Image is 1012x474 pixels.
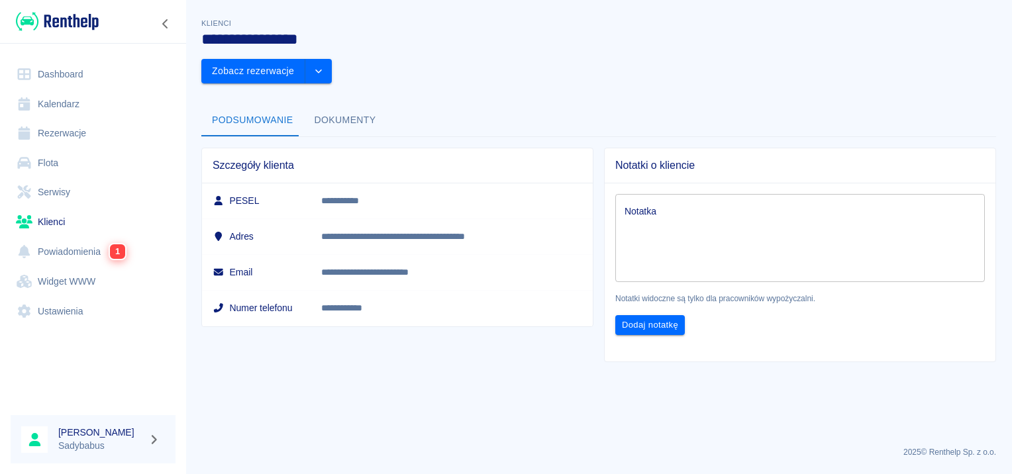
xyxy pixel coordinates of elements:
[213,265,300,279] h6: Email
[304,105,387,136] button: Dokumenty
[156,15,176,32] button: Zwiń nawigację
[11,148,176,178] a: Flota
[58,439,143,453] p: Sadybabus
[615,159,985,172] span: Notatki o kliencie
[11,297,176,326] a: Ustawienia
[615,315,685,336] button: Dodaj notatkę
[213,159,582,172] span: Szczegóły klienta
[11,11,99,32] a: Renthelp logo
[58,426,143,439] h6: [PERSON_NAME]
[213,301,300,314] h6: Numer telefonu
[11,118,176,148] a: Rezerwacje
[201,19,231,27] span: Klienci
[11,60,176,89] a: Dashboard
[11,267,176,297] a: Widget WWW
[201,59,305,83] button: Zobacz rezerwacje
[16,11,99,32] img: Renthelp logo
[201,105,304,136] button: Podsumowanie
[11,207,176,237] a: Klienci
[213,230,300,243] h6: Adres
[201,446,996,458] p: 2025 © Renthelp Sp. z o.o.
[11,236,176,267] a: Powiadomienia1
[615,293,985,305] p: Notatki widoczne są tylko dla pracowników wypożyczalni.
[109,244,125,259] span: 1
[11,177,176,207] a: Serwisy
[305,59,332,83] button: drop-down
[213,194,300,207] h6: PESEL
[11,89,176,119] a: Kalendarz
